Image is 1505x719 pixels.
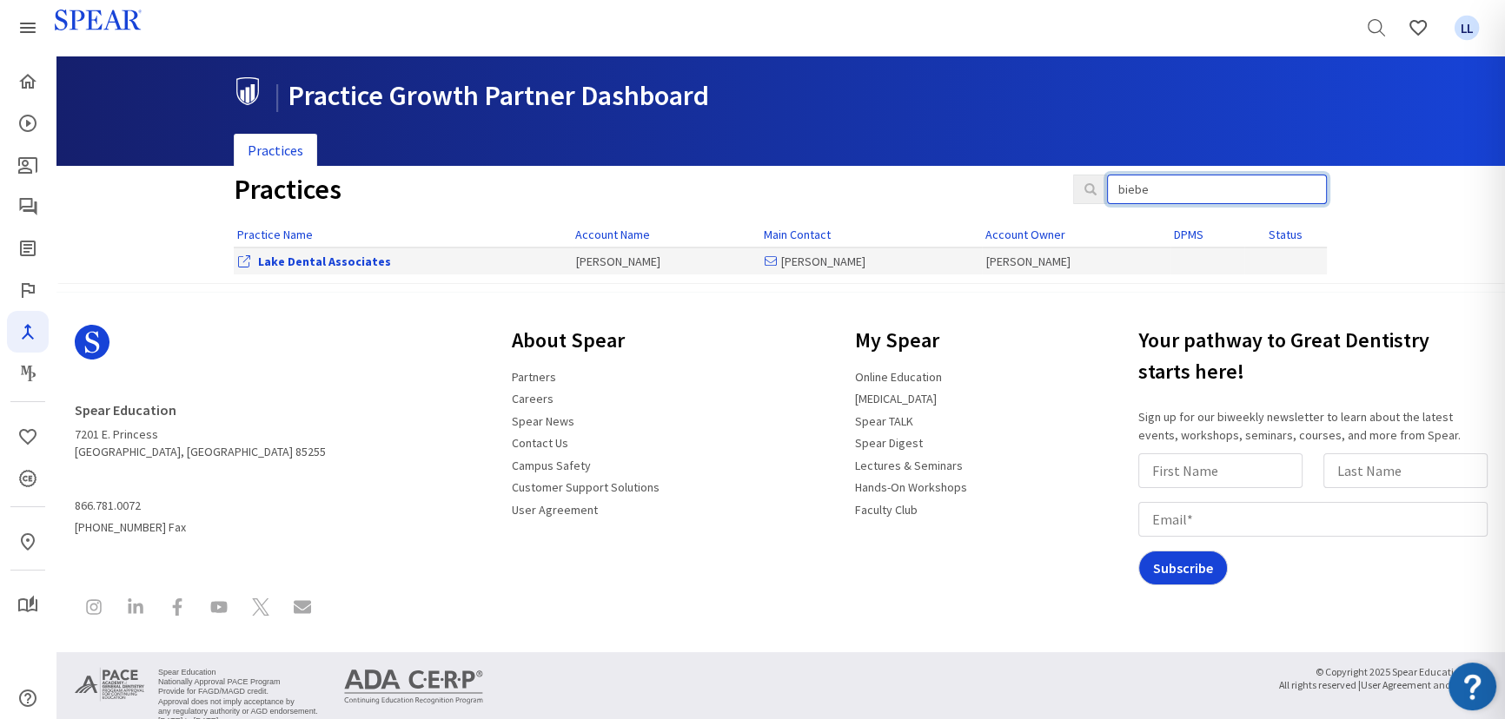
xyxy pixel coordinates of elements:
[7,7,49,49] a: Spear Products
[158,677,318,687] li: Nationally Approval PACE Program
[7,677,49,719] a: Help
[576,253,756,270] div: [PERSON_NAME]
[7,102,49,144] a: Courses
[845,428,933,458] a: Spear Digest
[501,472,670,502] a: Customer Support Solutions
[7,61,49,102] a: Home
[75,394,187,425] a: Spear Education
[845,384,947,413] a: [MEDICAL_DATA]
[501,406,585,436] a: Spear News
[242,588,280,630] a: Spear Education on X
[237,227,313,242] a: Practice Name
[845,495,928,524] a: Faculty Club
[283,588,322,630] a: Contact Spear Education
[75,318,326,380] a: Spear Logo
[1138,551,1228,585] input: Subscribe
[1449,663,1496,710] img: Resource Center badge
[501,318,670,363] h3: About Spear
[845,406,924,436] a: Spear TALK
[7,584,49,626] a: My Study Club
[845,318,978,363] h3: My Spear
[501,451,601,480] a: Campus Safety
[234,175,1047,205] h1: Practices
[1397,7,1439,49] a: Favorites
[1279,666,1486,692] small: © Copyright 2025 Spear Education, LLC All rights reserved |
[7,521,49,563] a: In-Person & Virtual
[158,687,318,696] li: Provide for FAGD/MAGD credit.
[7,228,49,269] a: Spear Digest
[1138,453,1303,488] input: First Name
[7,144,49,186] a: Patient Education
[7,186,49,228] a: Spear Talk
[274,78,281,113] span: |
[200,588,238,630] a: Spear Education on YouTube
[986,253,1166,270] div: [PERSON_NAME]
[344,670,483,704] img: ADA CERP Continuing Education Recognition Program
[7,269,49,311] a: Faculty Club Elite
[75,666,144,703] img: Approved PACE Program Provider
[845,451,973,480] a: Lectures & Seminars
[501,362,567,392] a: Partners
[158,707,318,716] li: any regulatory authority or AGD endorsement.
[1269,227,1303,242] a: Status
[7,311,49,353] a: Navigator Pro
[1174,227,1203,242] a: DPMS
[158,697,318,707] li: Approval does not imply acceptance by
[7,458,49,499] a: CE Credits
[765,253,978,270] div: [PERSON_NAME]
[7,353,49,394] a: Masters Program
[1455,16,1480,41] span: LL
[764,227,831,242] a: Main Contact
[75,588,113,630] a: Spear Education on Instagram
[1138,318,1495,394] h3: Your pathway to Great Dentistry starts here!
[234,77,1314,111] h1: Practice Growth Partner Dashboard
[234,134,317,168] a: Practices
[75,325,109,359] svg: Spear Logo
[501,428,579,458] a: Contact Us
[75,491,151,521] a: 866.781.0072
[1138,408,1495,445] p: Sign up for our biweekly newsletter to learn about the latest events, workshops, seminars, course...
[501,384,564,413] a: Careers
[845,472,978,502] a: Hands-On Workshops
[1449,663,1496,710] button: Open Resource Center
[845,362,952,392] a: Online Education
[1107,175,1327,204] input: Search Practices
[1323,453,1488,488] input: Last Name
[258,254,391,269] a: View Office Dashboard
[1356,7,1397,49] a: Search
[1138,502,1488,537] input: Email*
[75,491,326,536] span: [PHONE_NUMBER] Fax
[985,227,1065,242] a: Account Owner
[575,227,650,242] a: Account Name
[116,588,155,630] a: Spear Education on LinkedIn
[158,668,318,677] li: Spear Education
[158,588,196,630] a: Spear Education on Facebook
[75,394,326,460] address: 7201 E. Princess [GEOGRAPHIC_DATA], [GEOGRAPHIC_DATA] 85255
[1446,7,1488,49] a: Favorites
[501,495,608,524] a: User Agreement
[7,416,49,458] a: Favorites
